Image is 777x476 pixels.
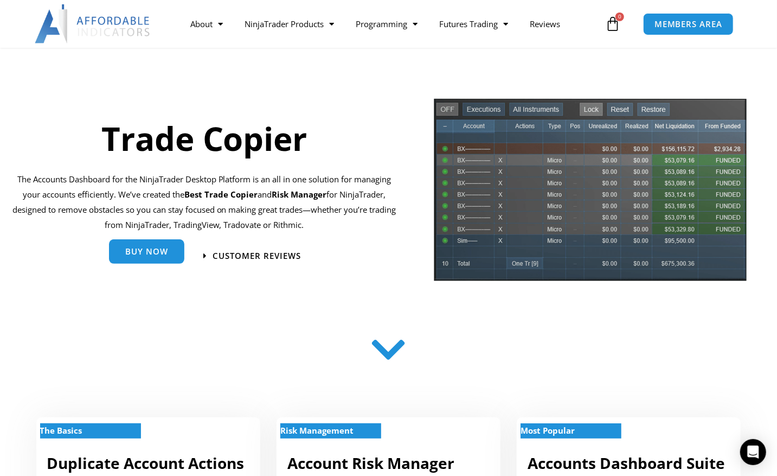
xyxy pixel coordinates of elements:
strong: Risk Manager [272,189,326,200]
span: MEMBERS AREA [654,20,722,28]
a: Accounts Dashboard Suite [528,453,725,473]
img: tradecopier | Affordable Indicators – NinjaTrader [433,97,748,290]
h1: Trade Copier [8,116,400,161]
strong: Risk Management [280,425,354,436]
a: NinjaTrader Products [234,11,345,36]
b: Best Trade Copier [184,189,258,200]
a: 0 [589,8,637,40]
a: MEMBERS AREA [643,13,734,35]
a: Buy Now [109,240,184,264]
a: About [180,11,234,36]
span: 0 [615,12,624,21]
span: Customer Reviews [213,252,301,260]
span: Buy Now [125,248,168,256]
a: Duplicate Account Actions [47,453,245,473]
div: Open Intercom Messenger [740,439,766,465]
nav: Menu [180,11,603,36]
a: Reviews [519,11,571,36]
a: Programming [345,11,429,36]
a: Customer Reviews [203,252,301,260]
a: Futures Trading [429,11,519,36]
img: LogoAI | Affordable Indicators – NinjaTrader [35,4,151,43]
strong: The Basics [40,425,82,436]
a: Account Risk Manager [287,453,454,473]
p: The Accounts Dashboard for the NinjaTrader Desktop Platform is an all in one solution for managin... [8,172,400,232]
strong: Most Popular [521,425,575,436]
